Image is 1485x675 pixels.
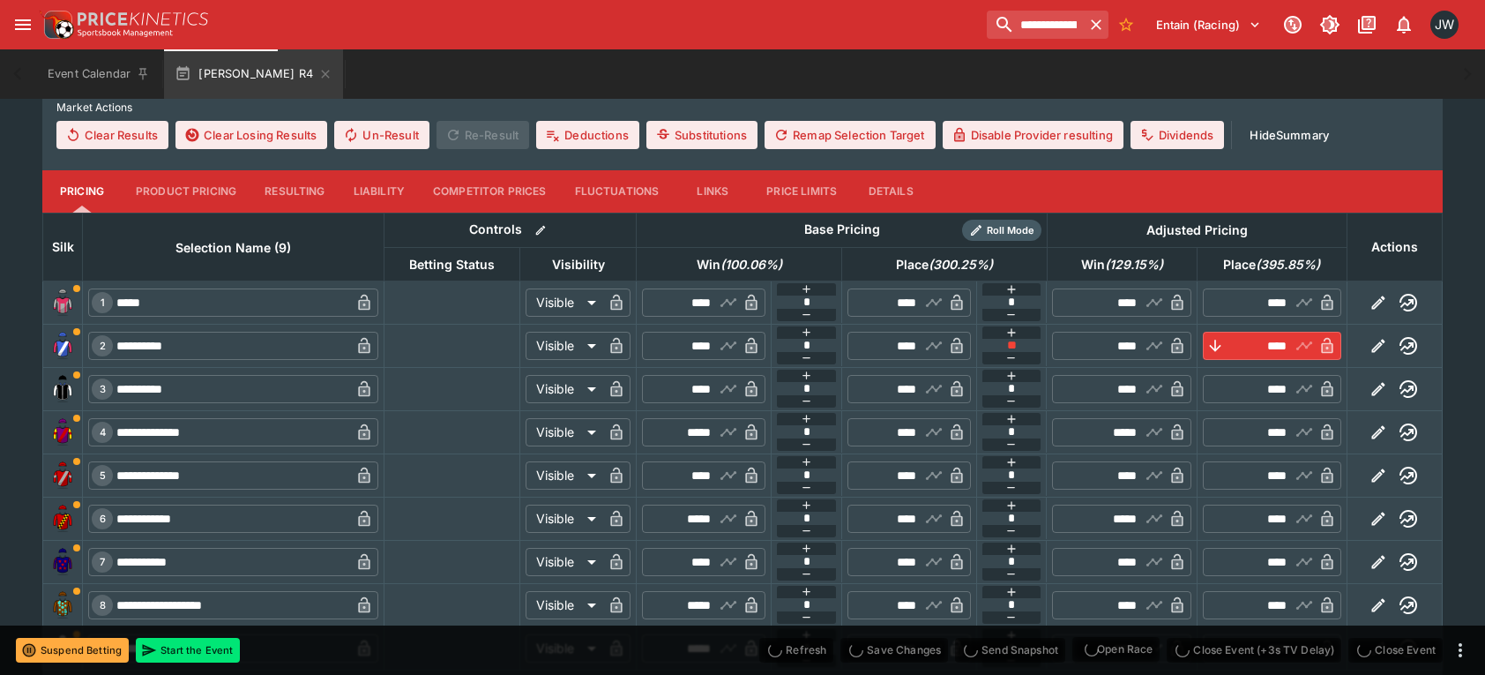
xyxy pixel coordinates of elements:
img: runner 8 [49,591,77,619]
div: Show/hide Price Roll mode configuration. [962,220,1041,241]
span: 8 [96,599,109,611]
img: runner 6 [49,505,77,533]
div: Visible [526,591,602,619]
input: search [987,11,1084,39]
button: [PERSON_NAME] R4 [164,49,343,99]
button: Details [851,170,930,213]
div: Visible [526,461,602,490]
button: Dividends [1131,121,1224,149]
span: Win(100.06%) [677,254,802,275]
img: Sportsbook Management [78,29,173,37]
div: Jayden Wyke [1430,11,1459,39]
button: Competitor Prices [419,170,561,213]
span: 2 [96,340,109,352]
span: 1 [97,296,108,309]
button: Start the Event [136,638,240,663]
div: Visible [526,332,602,360]
button: open drawer [7,9,39,41]
span: 4 [96,426,109,439]
button: Event Calendar [37,49,160,99]
div: split button [1072,637,1160,662]
div: Visible [526,548,602,576]
span: 6 [96,513,109,525]
img: runner 2 [49,332,77,360]
div: Visible [526,289,602,317]
button: Pricing [42,170,122,213]
th: Actions [1347,213,1442,281]
span: Place(300.25%) [877,254,1012,275]
div: Visible [526,375,602,403]
em: ( 129.15 %) [1105,254,1163,275]
button: Un-Result [334,121,429,149]
span: 7 [96,556,108,568]
span: Selection Name (9) [156,237,310,259]
img: PriceKinetics [78,12,208,26]
div: Visible [526,505,602,533]
button: Suspend Betting [16,638,129,663]
button: Disable Provider resulting [943,121,1123,149]
button: Product Pricing [122,170,250,213]
img: runner 4 [49,418,77,446]
span: Visibility [533,254,624,275]
button: Connected to PK [1277,9,1309,41]
button: Jayden Wyke [1425,5,1464,44]
span: 5 [96,469,109,482]
button: Clear Losing Results [175,121,327,149]
button: Substitutions [646,121,757,149]
em: ( 395.85 %) [1256,254,1320,275]
button: Fluctuations [561,170,674,213]
button: Select Tenant [1145,11,1272,39]
span: Place(395.85%) [1204,254,1339,275]
button: more [1450,640,1471,661]
em: ( 100.06 %) [720,254,782,275]
th: Silk [43,213,83,281]
button: HideSummary [1239,121,1339,149]
div: Base Pricing [797,219,887,241]
button: Links [673,170,752,213]
button: Deductions [536,121,639,149]
button: Clear Results [56,121,168,149]
img: runner 7 [49,548,77,576]
button: Resulting [250,170,339,213]
button: Remap Selection Target [765,121,936,149]
button: Bulk edit [529,219,552,242]
span: Roll Mode [980,223,1041,238]
button: No Bookmarks [1112,11,1140,39]
img: PriceKinetics Logo [39,7,74,42]
img: runner 1 [49,289,77,317]
img: runner 3 [49,375,77,403]
button: Toggle light/dark mode [1314,9,1346,41]
button: Notifications [1388,9,1420,41]
span: 3 [96,383,109,395]
button: Liability [340,170,419,213]
em: ( 300.25 %) [929,254,993,275]
label: Market Actions [56,94,1429,121]
button: Price Limits [752,170,851,213]
span: Re-Result [437,121,529,149]
span: Win(129.15%) [1062,254,1183,275]
th: Controls [384,213,637,247]
span: Betting Status [390,254,514,275]
img: runner 5 [49,461,77,490]
div: Visible [526,418,602,446]
button: Documentation [1351,9,1383,41]
th: Adjusted Pricing [1047,213,1347,247]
